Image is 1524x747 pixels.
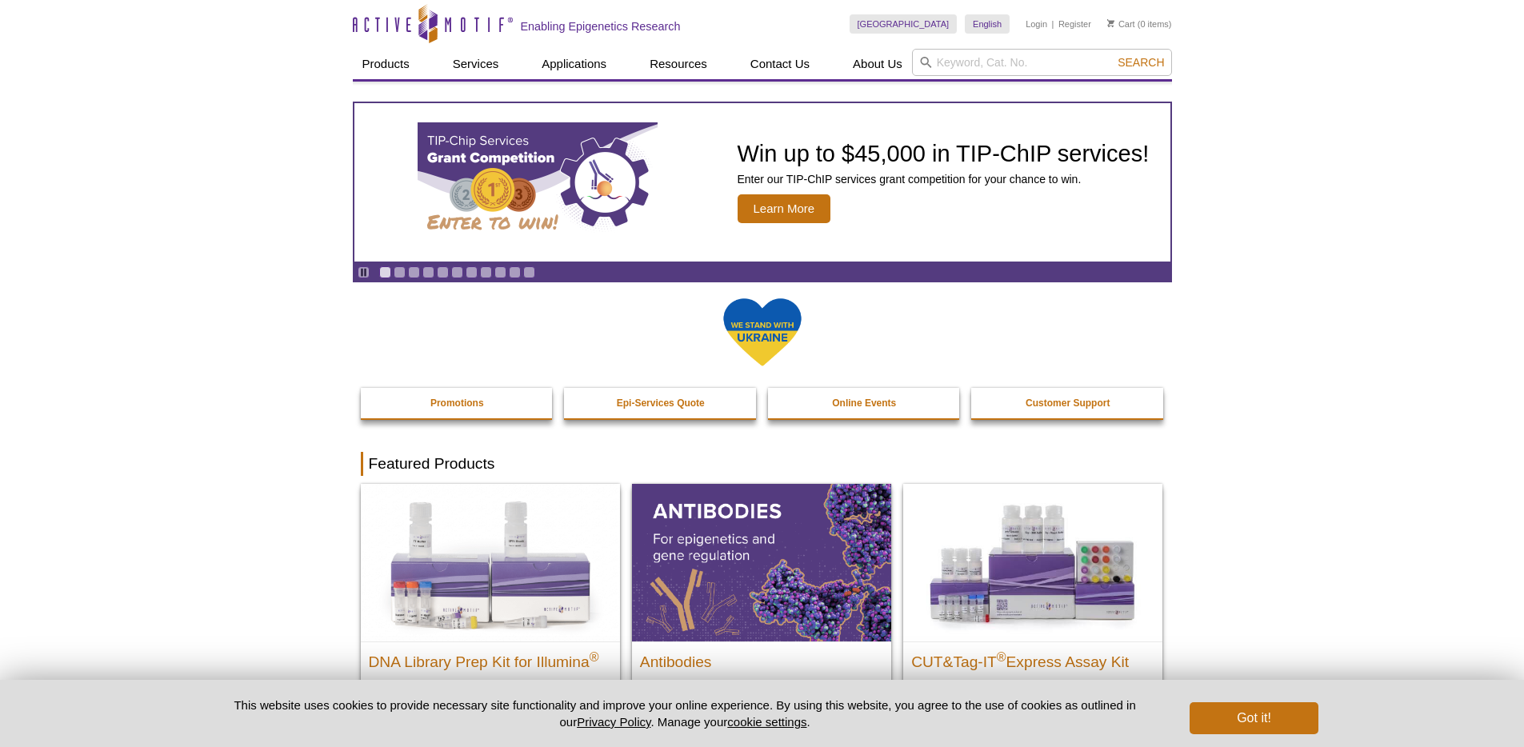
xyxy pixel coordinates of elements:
button: cookie settings [727,715,806,729]
a: Contact Us [741,49,819,79]
img: TIP-ChIP Services Grant Competition [418,122,658,242]
li: | [1052,14,1054,34]
p: Dual Index NGS Kit for ChIP-Seq, CUT&RUN, and ds methylated DNA assays. [369,678,612,727]
strong: Epi-Services Quote [617,397,705,409]
img: All Antibodies [632,484,891,641]
p: Enter our TIP-ChIP services grant competition for your chance to win. [738,172,1150,186]
h2: Win up to $45,000 in TIP-ChIP services! [738,142,1150,166]
p: Application-tested antibodies for ChIP, CUT&Tag, and CUT&RUN. [640,678,883,711]
a: Applications [532,49,616,79]
span: Search [1118,56,1164,69]
a: Go to slide 2 [394,266,406,278]
h2: DNA Library Prep Kit for Illumina [369,646,612,670]
a: About Us [843,49,912,79]
a: Go to slide 9 [494,266,506,278]
a: Cart [1107,18,1135,30]
a: Go to slide 6 [451,266,463,278]
a: Customer Support [971,388,1165,418]
a: All Antibodies Antibodies Application-tested antibodies for ChIP, CUT&Tag, and CUT&RUN. [632,484,891,726]
a: Go to slide 8 [480,266,492,278]
a: Products [353,49,419,79]
img: We Stand With Ukraine [722,297,802,368]
a: Promotions [361,388,554,418]
a: English [965,14,1010,34]
li: (0 items) [1107,14,1172,34]
a: Login [1026,18,1047,30]
h2: Featured Products [361,452,1164,476]
h2: CUT&Tag-IT Express Assay Kit [911,646,1154,670]
img: Your Cart [1107,19,1114,27]
a: Go to slide 10 [509,266,521,278]
a: Go to slide 3 [408,266,420,278]
a: Services [443,49,509,79]
a: Online Events [768,388,962,418]
a: TIP-ChIP Services Grant Competition Win up to $45,000 in TIP-ChIP services! Enter our TIP-ChIP se... [354,103,1170,262]
strong: Promotions [430,397,484,409]
a: Register [1058,18,1091,30]
a: Toggle autoplay [358,266,370,278]
a: Go to slide 7 [466,266,478,278]
a: [GEOGRAPHIC_DATA] [850,14,958,34]
button: Search [1113,55,1169,70]
article: TIP-ChIP Services Grant Competition [354,103,1170,262]
p: This website uses cookies to provide necessary site functionality and improve your online experie... [206,697,1164,730]
h2: Antibodies [640,646,883,670]
img: CUT&Tag-IT® Express Assay Kit [903,484,1162,641]
a: Go to slide 1 [379,266,391,278]
strong: Online Events [832,397,896,409]
a: Go to slide 4 [422,266,434,278]
p: Less variable and higher-throughput genome-wide profiling of histone marks​. [911,678,1154,711]
img: DNA Library Prep Kit for Illumina [361,484,620,641]
input: Keyword, Cat. No. [912,49,1172,76]
a: CUT&Tag-IT® Express Assay Kit CUT&Tag-IT®Express Assay Kit Less variable and higher-throughput ge... [903,484,1162,726]
strong: Customer Support [1026,397,1110,409]
span: Learn More [738,194,831,223]
a: Resources [640,49,717,79]
sup: ® [997,649,1006,663]
sup: ® [590,649,599,663]
a: DNA Library Prep Kit for Illumina DNA Library Prep Kit for Illumina® Dual Index NGS Kit for ChIP-... [361,484,620,742]
a: Epi-Services Quote [564,388,758,418]
h2: Enabling Epigenetics Research [521,19,681,34]
a: Go to slide 11 [523,266,535,278]
a: Go to slide 5 [437,266,449,278]
a: Privacy Policy [577,715,650,729]
button: Got it! [1190,702,1318,734]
